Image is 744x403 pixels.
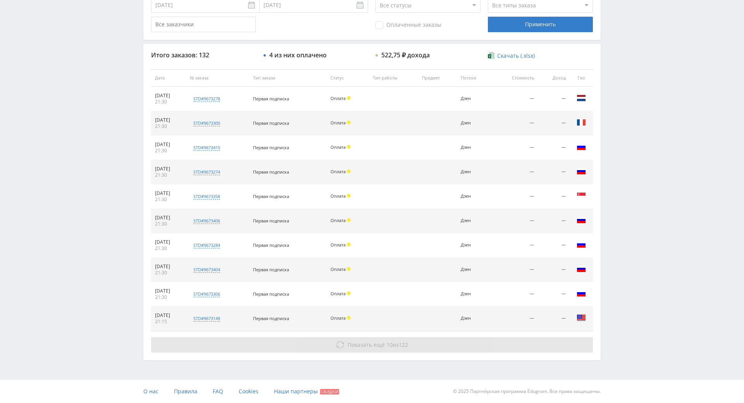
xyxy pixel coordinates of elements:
span: Первая подписка [253,193,289,199]
th: Дата [151,69,186,87]
div: std#9673404 [193,267,220,273]
div: Дзен [461,194,488,199]
span: Первая подписка [253,267,289,272]
div: Применить [488,17,592,32]
td: — [538,160,570,184]
div: [DATE] [155,166,182,172]
th: № заказа [186,69,249,87]
span: Холд [347,145,351,149]
span: Холд [347,194,351,198]
span: О нас [143,387,158,395]
div: 21:30 [155,196,182,203]
div: [DATE] [155,117,182,123]
span: FAQ [213,387,223,395]
img: usa.png [577,313,586,322]
div: Дзен [461,121,488,126]
a: Правила [174,380,197,403]
td: — [493,258,538,282]
td: — [538,258,570,282]
div: 21:30 [155,123,182,129]
span: Первая подписка [253,242,289,248]
div: 522,75 ₽ дохода [381,52,430,59]
div: std#9673358 [193,193,220,200]
div: [DATE] [155,239,182,245]
div: Дзен [461,96,488,101]
span: Холд [347,169,351,173]
div: [DATE] [155,215,182,221]
div: [DATE] [155,288,182,294]
div: [DATE] [155,141,182,148]
img: rus.png [577,240,586,249]
span: Оплата [331,144,346,150]
span: 122 [399,341,408,348]
div: 21:30 [155,270,182,276]
div: std#9673300 [193,120,220,126]
div: [DATE] [155,93,182,99]
span: Первая подписка [253,96,289,102]
div: Дзен [461,316,488,321]
span: Холд [347,316,351,320]
span: Cookies [239,387,258,395]
span: Оплата [331,120,346,126]
div: std#9673284 [193,242,220,248]
td: — [538,233,570,258]
span: Оплата [331,217,346,223]
div: std#9673278 [193,96,220,102]
span: Оплата [331,95,346,101]
div: 21:30 [155,245,182,251]
td: — [493,160,538,184]
td: — [493,233,538,258]
div: std#9673274 [193,169,220,175]
span: Правила [174,387,197,395]
div: [DATE] [155,263,182,270]
td: — [538,136,570,160]
td: — [493,87,538,111]
div: std#9673149 [193,315,220,322]
th: Предмет [418,69,457,87]
th: Статус [327,69,369,87]
th: Стоимость [493,69,538,87]
td: — [493,136,538,160]
th: Тип заказа [249,69,327,87]
span: Первая подписка [253,145,289,150]
div: 21:30 [155,221,182,227]
div: Дзен [461,267,488,272]
div: © 2025 Партнёрская программа Edugram. Все права защищены. [376,380,601,403]
span: Холд [347,96,351,100]
span: Первая подписка [253,218,289,224]
th: Гео [570,69,593,87]
span: Показать ещё [348,341,385,348]
input: Все заказчики [151,17,256,32]
div: 4 из них оплачено [269,52,327,59]
div: [DATE] [155,190,182,196]
span: Холд [347,267,351,271]
th: Тип работы [369,69,418,87]
td: — [538,282,570,307]
td: — [538,209,570,233]
span: Первая подписка [253,120,289,126]
div: Дзен [461,243,488,248]
img: rus.png [577,142,586,152]
img: fra.png [577,118,586,127]
span: Первая подписка [253,315,289,321]
span: Оплата [331,291,346,296]
img: rus.png [577,167,586,176]
div: 21:30 [155,148,182,154]
span: Первая подписка [253,291,289,297]
div: Дзен [461,169,488,174]
div: std#9673406 [193,218,220,224]
img: nld.png [577,93,586,103]
span: Оплата [331,266,346,272]
a: О нас [143,380,158,403]
span: Оплата [331,169,346,174]
a: Скачать (.xlsx) [488,52,534,60]
a: Cookies [239,380,258,403]
div: 21:15 [155,319,182,325]
td: — [493,184,538,209]
div: 21:30 [155,99,182,105]
a: Наши партнеры Скидки [274,380,339,403]
span: Холд [347,121,351,124]
span: Оплата [331,193,346,199]
span: Оплаченные заказы [375,21,441,29]
span: Оплата [331,315,346,321]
